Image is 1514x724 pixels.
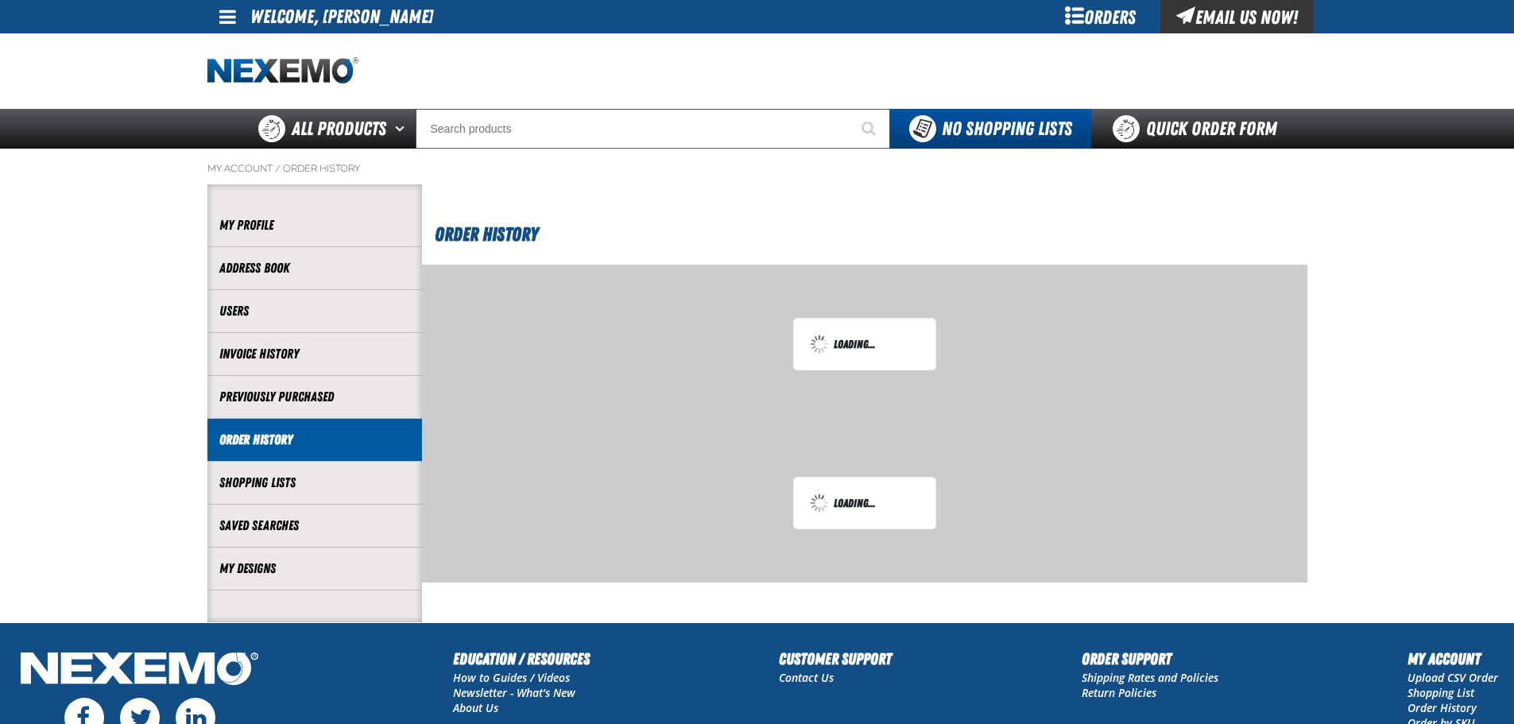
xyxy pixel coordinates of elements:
button: Open All Products pages [389,109,416,149]
a: Shopping Lists [219,474,410,492]
a: Contact Us [779,670,834,685]
img: Nexemo Logo [16,647,263,694]
a: Upload CSV Order [1408,670,1498,685]
a: Invoice History [219,345,410,363]
h2: Customer Support [779,647,892,671]
h2: Order Support [1082,647,1218,671]
a: Home [207,57,358,85]
a: Order History [283,162,360,175]
span: No Shopping Lists [942,118,1072,140]
h2: My Account [1408,647,1498,671]
a: Saved Searches [219,517,410,535]
a: Quick Order Form [1091,109,1307,149]
button: You do not have available Shopping Lists. Open to Create a New List [890,109,1091,149]
img: Nexemo logo [207,57,358,85]
a: Previously Purchased [219,388,410,406]
div: Loading... [810,494,920,513]
span: Order History [435,223,538,246]
div: Loading... [810,335,920,354]
a: Return Policies [1082,685,1156,700]
span: / [275,162,281,175]
nav: Breadcrumbs [207,162,1307,175]
input: Search [416,109,890,149]
a: My Account [207,162,273,175]
a: Users [219,302,410,320]
a: My Designs [219,559,410,578]
a: Newsletter - What's New [453,685,575,700]
a: How to Guides / Videos [453,670,570,685]
a: My Profile [219,216,410,234]
a: Address Book [219,259,410,277]
a: Shopping List [1408,685,1474,700]
h2: Education / Resources [453,647,590,671]
a: Order History [219,431,410,449]
a: Shipping Rates and Policies [1082,670,1218,685]
a: About Us [453,700,498,715]
a: Order History [1408,700,1477,715]
span: All Products [292,114,386,143]
button: Start Searching [850,109,890,149]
